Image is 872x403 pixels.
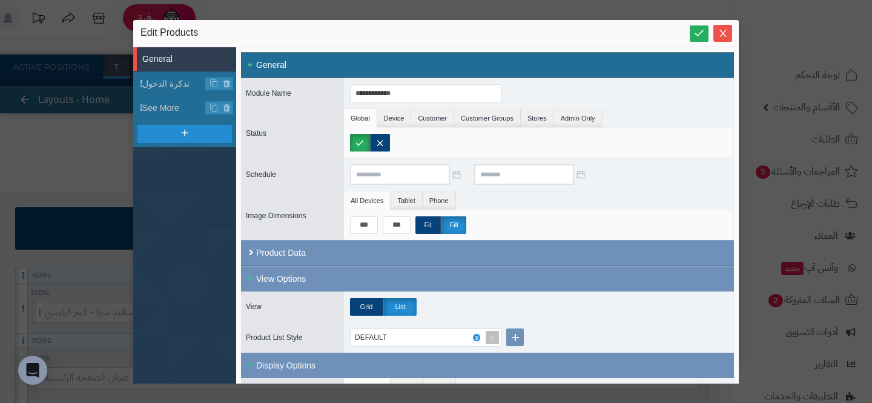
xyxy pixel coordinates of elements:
span: Product List Style [246,333,302,342]
div: DEFAULT [355,329,399,346]
li: Phone [423,192,456,210]
li: Phone [423,378,456,396]
li: Stores [521,109,554,127]
span: Image Dimensions [246,211,306,220]
li: Customer Groups [454,109,521,127]
li: Global [344,109,377,127]
li: Admin Only [554,109,603,127]
button: Close [713,25,732,42]
span: View [246,302,262,311]
li: Customer [411,109,454,127]
label: List [383,298,417,316]
label: Fill [441,216,466,234]
li: Device [377,109,412,127]
li: Tablet [391,192,422,210]
li: All Devices [344,192,391,210]
div: Display Options [241,353,734,378]
span: Edit Products [140,26,198,41]
li: All Devices [344,378,391,396]
div: View Options [241,266,734,291]
li: Tablet [391,378,422,396]
span: See More [142,102,206,115]
span: Status [246,129,266,138]
label: Fit [415,216,441,234]
span: تذكرة الدخول [142,78,206,90]
div: General [241,52,734,78]
div: Open Intercom Messenger [18,356,47,385]
label: Grid [350,298,383,316]
div: Product Data [241,240,734,266]
span: Schedule [246,170,276,179]
li: General [133,47,236,72]
span: Module Name [246,89,291,98]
